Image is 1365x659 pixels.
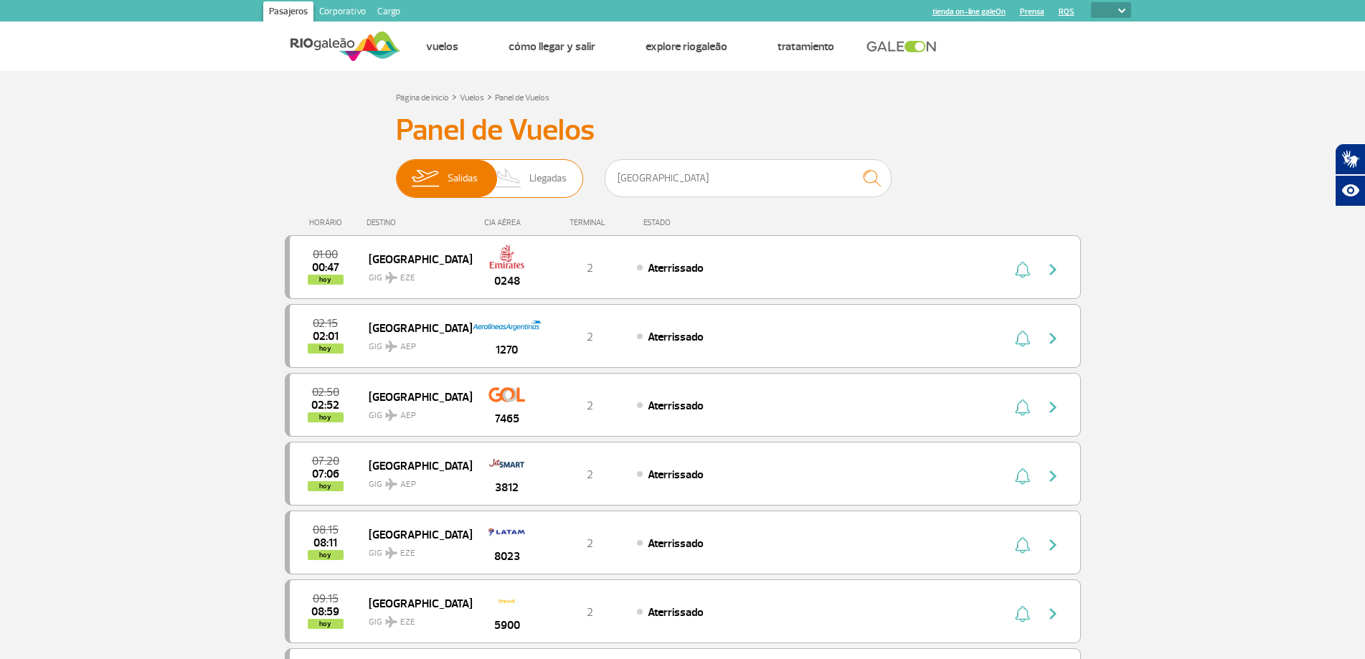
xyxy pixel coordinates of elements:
[385,616,397,627] img: destiny_airplane.svg
[1044,261,1062,278] img: seta-direita-painel-voo.svg
[460,93,484,103] a: Vuelos
[587,330,593,344] span: 2
[312,469,339,479] span: 2025-08-28 07:06:49
[369,250,460,268] span: [GEOGRAPHIC_DATA]
[494,617,520,634] span: 5900
[385,272,397,283] img: destiny_airplane.svg
[369,539,460,560] span: GIG
[1015,536,1030,554] img: sino-painel-voo.svg
[313,318,338,328] span: 2025-08-28 02:15:00
[529,160,567,197] span: Llegadas
[369,264,460,285] span: GIG
[648,261,704,275] span: Aterrissado
[369,318,460,337] span: [GEOGRAPHIC_DATA]
[369,608,460,629] span: GIG
[313,250,338,260] span: 2025-08-28 01:00:00
[263,1,313,24] a: Pasajeros
[648,536,704,551] span: Aterrissado
[587,399,593,413] span: 2
[1015,330,1030,347] img: sino-painel-voo.svg
[289,218,367,227] div: HORÁRIO
[1044,468,1062,485] img: seta-direita-painel-voo.svg
[587,536,593,551] span: 2
[494,272,520,290] span: 0248
[313,1,372,24] a: Corporativo
[509,39,595,54] a: Cómo llegar y salir
[369,402,460,422] span: GIG
[605,159,892,197] input: Vuelo, ciudad o compañía aérea
[308,619,344,629] span: hoy
[1335,143,1365,207] div: Plugin de acessibilidade da Hand Talk.
[400,272,415,285] span: EZE
[369,594,460,612] span: [GEOGRAPHIC_DATA]
[367,218,471,227] div: DESTINO
[369,456,460,475] span: [GEOGRAPHIC_DATA]
[313,525,339,535] span: 2025-08-28 08:15:00
[400,547,415,560] span: EZE
[587,261,593,275] span: 2
[400,341,416,354] span: AEP
[308,343,344,354] span: hoy
[396,113,970,148] h3: Panel de Vuelos
[385,547,397,559] img: destiny_airplane.svg
[385,478,397,490] img: destiny_airplane.svg
[1044,330,1062,347] img: seta-direita-painel-voo.svg
[495,410,519,427] span: 7465
[1044,536,1062,554] img: seta-direita-painel-voo.svg
[587,605,593,620] span: 2
[385,409,397,421] img: destiny_airplane.svg
[496,341,518,359] span: 1270
[400,478,416,491] span: AEP
[308,481,344,491] span: hoy
[1044,605,1062,622] img: seta-direita-painel-voo.svg
[1059,7,1074,16] a: RQS
[648,468,704,482] span: Aterrissado
[311,607,339,617] span: 2025-08-28 08:59:35
[1015,261,1030,278] img: sino-painel-voo.svg
[494,548,520,565] span: 8023
[1015,399,1030,416] img: sino-painel-voo.svg
[312,387,339,397] span: 2025-08-28 02:50:00
[400,616,415,629] span: EZE
[308,550,344,560] span: hoy
[495,479,519,496] span: 3812
[313,594,339,604] span: 2025-08-28 09:15:00
[587,468,593,482] span: 2
[543,218,636,227] div: TERMINAL
[372,1,406,24] a: Cargo
[313,538,337,548] span: 2025-08-28 08:11:00
[487,88,492,105] a: >
[648,330,704,344] span: Aterrissado
[385,341,397,352] img: destiny_airplane.svg
[308,275,344,285] span: hoy
[471,218,543,227] div: CIA AÉREA
[402,160,448,197] img: slider-embarque
[1335,175,1365,207] button: Abrir recursos assistivos.
[312,456,339,466] span: 2025-08-28 07:20:00
[1044,399,1062,416] img: seta-direita-painel-voo.svg
[495,93,549,103] a: Panel de Vuelos
[448,160,478,197] span: Salidas
[1335,143,1365,175] button: Abrir tradutor de língua de sinais.
[646,39,727,54] a: Explore RIOgaleão
[636,218,753,227] div: ESTADO
[311,400,339,410] span: 2025-08-28 02:52:00
[369,387,460,406] span: [GEOGRAPHIC_DATA]
[396,93,449,103] a: Página de inicio
[648,399,704,413] span: Aterrissado
[932,7,1006,16] a: tienda on-line galeOn
[1015,605,1030,622] img: sino-painel-voo.svg
[1020,7,1044,16] a: Prensa
[488,160,530,197] img: slider-desembarque
[778,39,834,54] a: Tratamiento
[452,88,457,105] a: >
[369,333,460,354] span: GIG
[426,39,458,54] a: Vuelos
[308,412,344,422] span: hoy
[400,409,416,422] span: AEP
[1015,468,1030,485] img: sino-painel-voo.svg
[648,605,704,620] span: Aterrissado
[369,470,460,491] span: GIG
[312,262,339,272] span: 2025-08-28 00:47:25
[369,525,460,544] span: [GEOGRAPHIC_DATA]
